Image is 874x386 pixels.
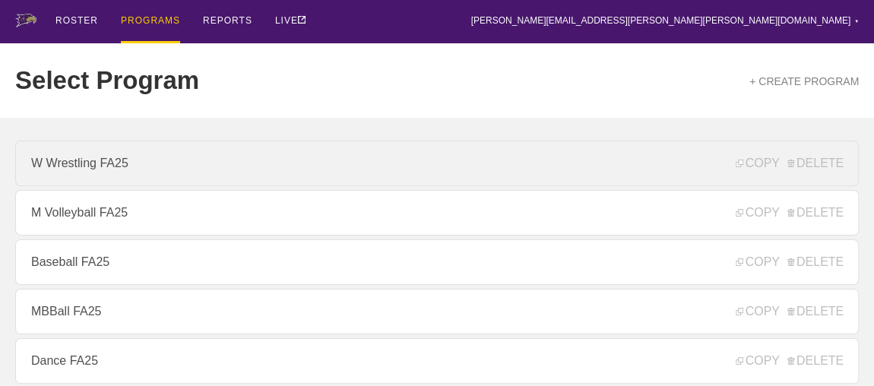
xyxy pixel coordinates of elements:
[749,75,859,87] a: + CREATE PROGRAM
[15,141,859,186] a: W Wrestling FA25
[736,206,779,220] span: COPY
[15,239,859,285] a: Baseball FA25
[600,210,874,386] iframe: Chat Widget
[15,289,859,334] a: MBBall FA25
[854,17,859,26] div: ▼
[15,190,859,236] a: M Volleyball FA25
[15,14,36,27] img: logo
[787,157,844,170] span: DELETE
[15,338,859,384] a: Dance FA25
[736,157,779,170] span: COPY
[787,206,844,220] span: DELETE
